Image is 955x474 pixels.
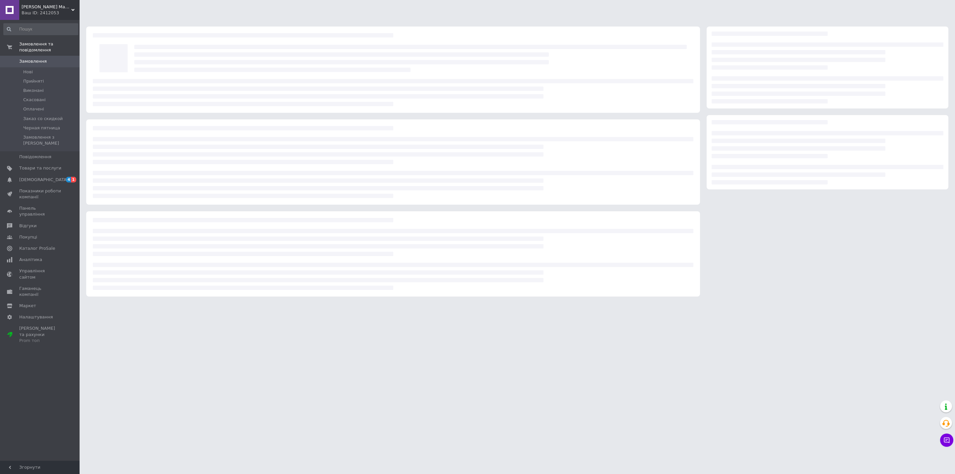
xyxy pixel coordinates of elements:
span: Повідомлення [19,154,51,160]
span: Оплачені [23,106,44,112]
input: Пошук [3,23,78,35]
span: Замовлення та повідомлення [19,41,80,53]
span: [DEMOGRAPHIC_DATA] [19,177,68,183]
span: Скасовані [23,97,46,103]
span: 4 [66,177,71,182]
span: Нові [23,69,33,75]
span: Заказ со скидкой [23,116,63,122]
span: Налаштування [19,314,53,320]
span: Покупці [19,234,37,240]
span: Замовлення з [PERSON_NAME] [23,134,78,146]
span: Відгуки [19,223,36,229]
div: Prom топ [19,338,61,344]
span: Прийняті [23,78,44,84]
span: Товари та послуги [19,165,61,171]
span: Козуб Маркет інтернет-магазин [22,4,71,10]
span: Гаманець компанії [19,286,61,298]
span: Черная пятница [23,125,60,131]
span: Показники роботи компанії [19,188,61,200]
span: 1 [71,177,76,182]
span: Управління сайтом [19,268,61,280]
button: Чат з покупцем [940,434,953,447]
span: Замовлення [19,58,47,64]
span: [PERSON_NAME] та рахунки [19,325,61,344]
span: Каталог ProSale [19,245,55,251]
span: Виконані [23,88,44,94]
div: Ваш ID: 2412053 [22,10,80,16]
span: Маркет [19,303,36,309]
span: Панель управління [19,205,61,217]
span: Аналітика [19,257,42,263]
